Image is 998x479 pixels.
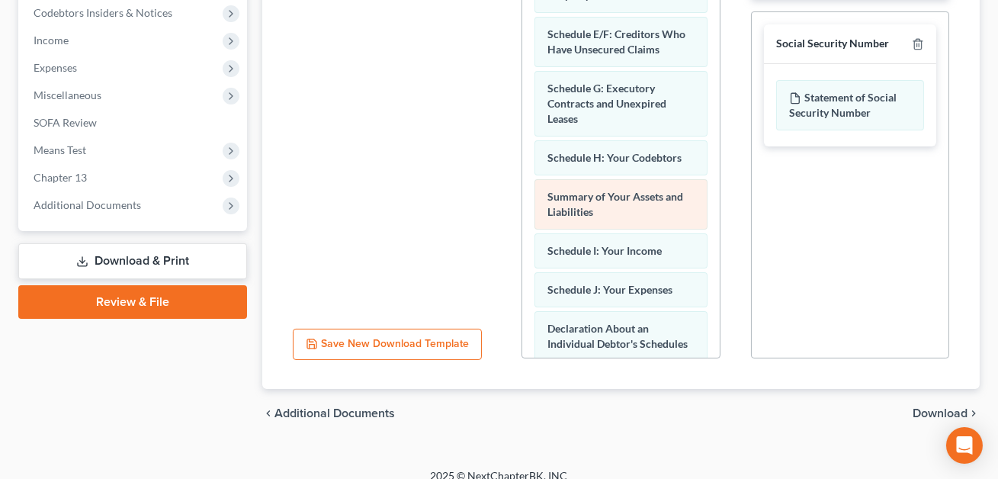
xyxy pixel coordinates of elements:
[34,198,141,211] span: Additional Documents
[18,285,247,319] a: Review & File
[262,407,274,420] i: chevron_left
[18,243,247,279] a: Download & Print
[776,80,924,130] div: Statement of Social Security Number
[946,427,983,464] div: Open Intercom Messenger
[34,143,86,156] span: Means Test
[776,37,889,51] div: Social Security Number
[34,6,172,19] span: Codebtors Insiders & Notices
[968,407,980,420] i: chevron_right
[34,171,87,184] span: Chapter 13
[274,407,395,420] span: Additional Documents
[262,407,395,420] a: chevron_left Additional Documents
[547,190,683,218] span: Summary of Your Assets and Liabilities
[547,244,662,257] span: Schedule I: Your Income
[547,27,685,56] span: Schedule E/F: Creditors Who Have Unsecured Claims
[34,61,77,74] span: Expenses
[34,116,97,129] span: SOFA Review
[21,109,247,137] a: SOFA Review
[547,283,672,296] span: Schedule J: Your Expenses
[293,329,482,361] button: Save New Download Template
[547,322,688,350] span: Declaration About an Individual Debtor's Schedules
[547,151,682,164] span: Schedule H: Your Codebtors
[547,82,666,125] span: Schedule G: Executory Contracts and Unexpired Leases
[34,88,101,101] span: Miscellaneous
[34,34,69,47] span: Income
[913,407,980,420] button: Download chevron_right
[913,407,968,420] span: Download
